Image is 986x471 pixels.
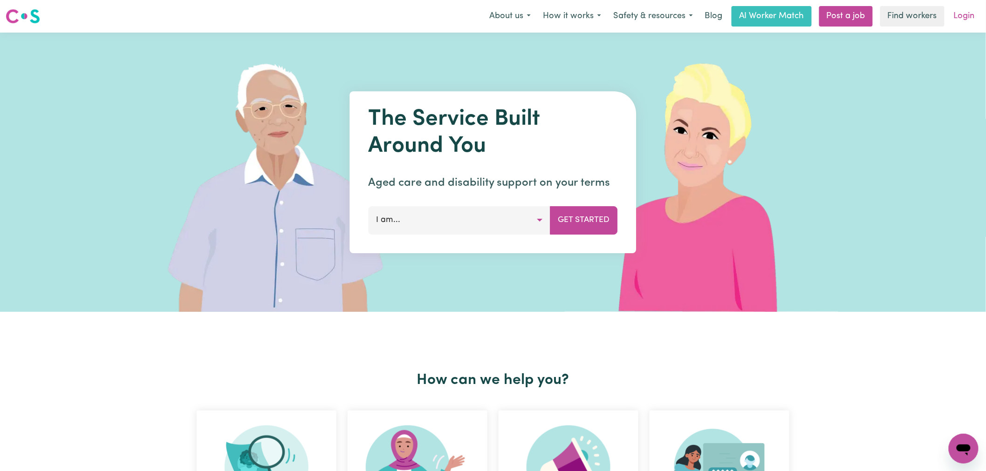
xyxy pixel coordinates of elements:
a: Careseekers logo [6,6,40,27]
button: About us [483,7,537,26]
p: Aged care and disability support on your terms [369,175,618,191]
h2: How can we help you? [191,371,795,389]
a: Find workers [880,6,945,27]
button: How it works [537,7,607,26]
a: Blog [699,6,728,27]
button: I am... [369,206,551,234]
a: Post a job [819,6,873,27]
a: AI Worker Match [732,6,812,27]
a: Login [948,6,980,27]
img: Careseekers logo [6,8,40,25]
button: Safety & resources [607,7,699,26]
iframe: Button to launch messaging window [949,434,979,464]
button: Get Started [550,206,618,234]
h1: The Service Built Around You [369,106,618,160]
